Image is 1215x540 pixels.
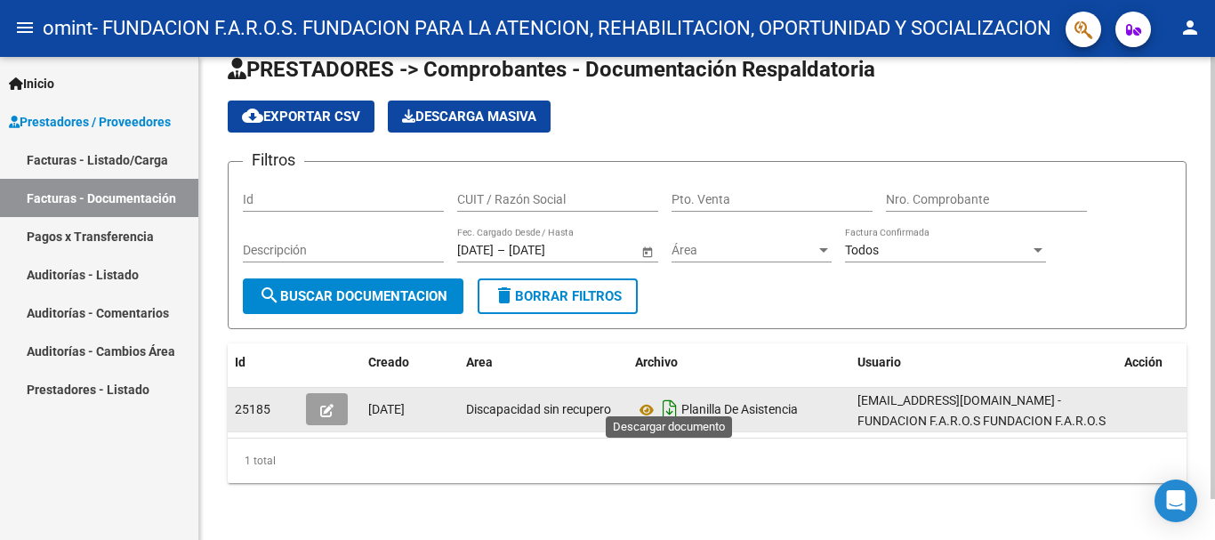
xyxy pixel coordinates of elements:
[243,278,463,314] button: Buscar Documentacion
[672,243,816,258] span: Área
[228,343,299,382] datatable-header-cell: Id
[466,402,611,416] span: Discapacidad sin recupero
[9,112,171,132] span: Prestadores / Proveedores
[850,343,1117,382] datatable-header-cell: Usuario
[388,101,551,133] button: Descarga Masiva
[459,343,628,382] datatable-header-cell: Area
[243,148,304,173] h3: Filtros
[14,17,36,38] mat-icon: menu
[457,243,494,258] input: Fecha inicio
[228,57,875,82] span: PRESTADORES -> Comprobantes - Documentación Respaldatoria
[857,355,901,369] span: Usuario
[402,109,536,125] span: Descarga Masiva
[494,285,515,306] mat-icon: delete
[43,9,93,48] span: omint
[1179,17,1201,38] mat-icon: person
[845,243,879,257] span: Todos
[857,393,1106,428] span: [EMAIL_ADDRESS][DOMAIN_NAME] - FUNDACION F.A.R.O.S FUNDACION F.A.R.O.S
[658,395,681,423] i: Descargar documento
[361,343,459,382] datatable-header-cell: Creado
[388,101,551,133] app-download-masive: Descarga masiva de comprobantes (adjuntos)
[242,109,360,125] span: Exportar CSV
[259,285,280,306] mat-icon: search
[368,402,405,416] span: [DATE]
[466,355,493,369] span: Area
[497,243,505,258] span: –
[494,288,622,304] span: Borrar Filtros
[1117,343,1206,382] datatable-header-cell: Acción
[478,278,638,314] button: Borrar Filtros
[1155,480,1197,522] div: Open Intercom Messenger
[628,343,850,382] datatable-header-cell: Archivo
[235,355,245,369] span: Id
[242,105,263,126] mat-icon: cloud_download
[235,402,270,416] span: 25185
[1124,355,1163,369] span: Acción
[259,288,447,304] span: Buscar Documentacion
[638,242,656,261] button: Open calendar
[9,74,54,93] span: Inicio
[635,355,678,369] span: Archivo
[228,439,1187,483] div: 1 total
[509,243,596,258] input: Fecha fin
[228,101,374,133] button: Exportar CSV
[368,355,409,369] span: Creado
[681,403,798,417] span: Planilla De Asistencia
